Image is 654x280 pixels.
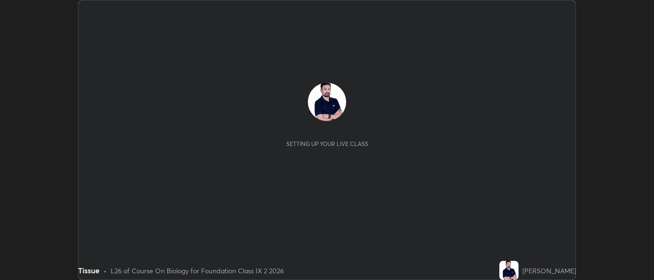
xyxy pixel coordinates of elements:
[78,265,100,276] div: Tissue
[308,83,346,121] img: 7e9519aaa40c478c8e433eec809aff1a.jpg
[286,140,368,147] div: Setting up your live class
[111,266,284,276] div: L26 of Course On Biology for Foundation Class IX 2 2026
[522,266,576,276] div: [PERSON_NAME]
[103,266,107,276] div: •
[499,261,519,280] img: 7e9519aaa40c478c8e433eec809aff1a.jpg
